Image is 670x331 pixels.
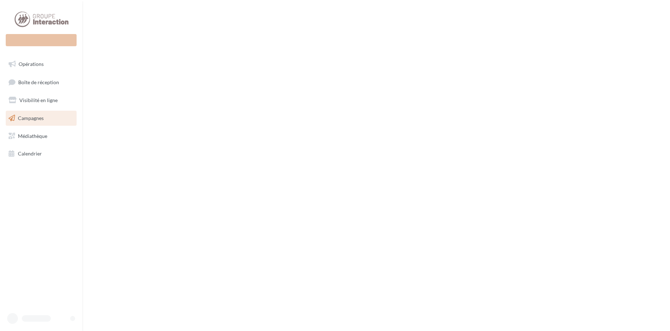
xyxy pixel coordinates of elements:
div: Nouvelle campagne [6,34,77,46]
a: Campagnes [4,111,78,126]
a: Visibilité en ligne [4,93,78,108]
a: Calendrier [4,146,78,161]
a: Boîte de réception [4,75,78,90]
span: Opérations [19,61,44,67]
a: Opérations [4,57,78,72]
a: Médiathèque [4,129,78,144]
span: Campagnes [18,115,44,121]
span: Médiathèque [18,133,47,139]
span: Visibilité en ligne [19,97,58,103]
span: Boîte de réception [18,79,59,85]
span: Calendrier [18,150,42,157]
